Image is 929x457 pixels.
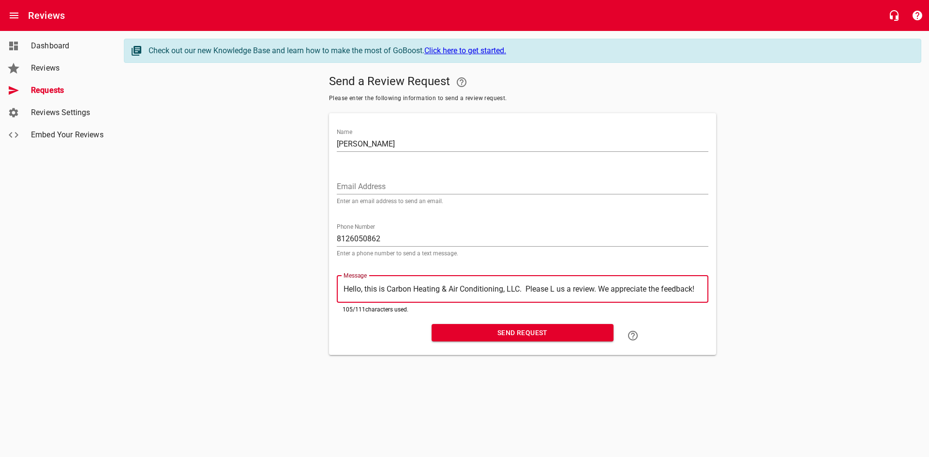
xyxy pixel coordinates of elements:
[149,45,911,57] div: Check out our new Knowledge Base and learn how to make the most of GoBoost.
[329,94,716,103] span: Please enter the following information to send a review request.
[439,327,606,339] span: Send Request
[337,129,352,135] label: Name
[883,4,906,27] button: Live Chat
[337,198,708,204] p: Enter an email address to send an email.
[450,71,473,94] a: Your Google or Facebook account must be connected to "Send a Review Request"
[337,224,375,230] label: Phone Number
[344,284,702,294] textarea: Hello, this is Carbon Heating & Air Conditioning, LLC. Please L us a review. We appreciate the fe...
[906,4,929,27] button: Support Portal
[31,85,105,96] span: Requests
[2,4,26,27] button: Open drawer
[337,251,708,256] p: Enter a phone number to send a text message.
[28,8,65,23] h6: Reviews
[343,306,408,313] span: 105 / 111 characters used.
[424,46,506,55] a: Click here to get started.
[432,324,614,342] button: Send Request
[31,129,105,141] span: Embed Your Reviews
[31,40,105,52] span: Dashboard
[621,324,644,347] a: Learn how to "Send a Review Request"
[31,62,105,74] span: Reviews
[329,71,716,94] h5: Send a Review Request
[31,107,105,118] span: Reviews Settings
